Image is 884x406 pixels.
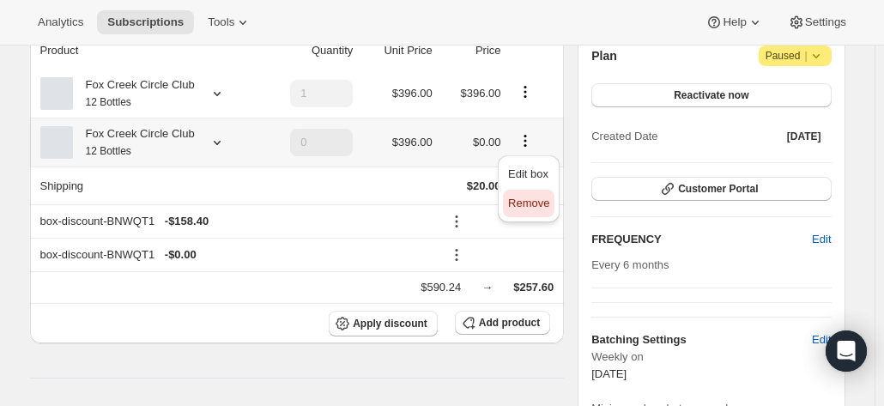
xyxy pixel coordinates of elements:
button: Remove [503,190,554,217]
button: Product actions [512,131,539,150]
div: Fox Creek Circle Club [73,76,195,111]
div: Fox Creek Circle Club [73,125,195,160]
span: Settings [805,15,846,29]
span: Apply discount [353,317,427,330]
span: Edit box [508,167,548,180]
button: Add product [455,311,550,335]
span: Remove [508,197,549,209]
button: Edit [802,226,841,253]
span: Edit [812,331,831,348]
span: Customer Portal [678,182,758,196]
th: Unit Price [358,32,437,70]
span: Analytics [38,15,83,29]
span: Every 6 months [591,258,669,271]
div: → [481,279,493,296]
span: Help [723,15,746,29]
span: $396.00 [392,87,433,100]
h2: Plan [591,47,617,64]
button: [DATE] [777,124,832,148]
button: Reactivate now [591,83,831,107]
button: Apply discount [329,311,438,336]
span: Weekly on [591,348,831,366]
button: Settings [778,10,857,34]
span: $0.00 [473,136,501,148]
small: 12 Bottles [86,145,131,157]
th: Price [438,32,506,70]
button: Customer Portal [591,177,831,201]
span: $396.00 [392,136,433,148]
th: Shipping [30,167,260,204]
div: box-discount-BNWQT1 [40,246,433,264]
button: Help [695,10,773,34]
div: box-discount-BNWQT1 [40,213,433,230]
button: Tools [197,10,262,34]
button: Analytics [27,10,94,34]
span: $257.60 [513,281,554,294]
span: | [804,49,807,63]
small: 12 Bottles [86,96,131,108]
span: Subscriptions [107,15,184,29]
button: Product actions [512,82,539,101]
span: Add product [479,316,540,330]
span: Paused [766,47,825,64]
span: $396.00 [461,87,501,100]
th: Quantity [259,32,358,70]
span: Edit [812,231,831,248]
span: [DATE] [787,130,821,143]
button: Edit [802,326,841,354]
span: Reactivate now [674,88,748,102]
span: Created Date [591,128,657,145]
span: $20.00 [467,179,501,192]
span: Tools [208,15,234,29]
th: Product [30,32,260,70]
button: Subscriptions [97,10,194,34]
span: - $158.40 [165,213,209,230]
div: $590.24 [421,279,461,296]
button: Edit box [503,161,554,188]
span: [DATE] [591,367,627,380]
span: - $0.00 [165,246,197,264]
h6: Batching Settings [591,331,812,348]
h2: FREQUENCY [591,231,812,248]
div: Open Intercom Messenger [826,330,867,372]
